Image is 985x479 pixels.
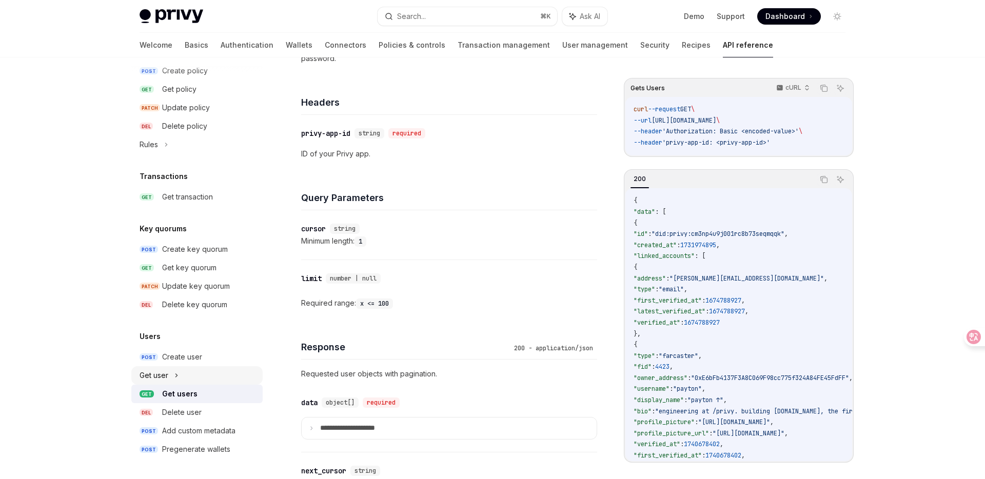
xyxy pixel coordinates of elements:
span: \ [716,116,720,125]
a: GETGet users [131,385,263,403]
button: Copy the contents from the code block [817,173,831,186]
a: Basics [185,33,208,57]
span: \ [799,127,802,135]
span: 1731974895 [680,241,716,249]
span: "payton ↑" [687,396,723,404]
a: Policies & controls [379,33,445,57]
button: cURL [771,79,814,97]
span: POST [140,446,158,453]
span: "data" [634,208,655,216]
p: ID of your Privy app. [301,148,597,160]
span: GET [140,193,154,201]
span: \ [691,105,695,113]
div: Rules [140,138,158,151]
div: Update key quorum [162,280,230,292]
a: Demo [684,11,704,22]
span: : [680,318,684,327]
div: limit [301,273,322,284]
img: light logo [140,9,203,24]
a: Security [640,33,669,57]
span: "verified_at" [634,440,680,448]
a: DELDelete policy [131,117,263,135]
span: , [698,352,702,360]
div: 200 - application/json [510,343,597,353]
div: 200 [631,173,649,185]
a: POSTAdd custom metadata [131,422,263,440]
span: "address" [634,274,666,283]
h4: Headers [301,95,597,109]
span: PATCH [140,104,160,112]
div: Delete key quorum [162,298,227,311]
span: Ask AI [580,11,600,22]
span: { [634,263,637,271]
span: "payton" [673,385,702,393]
span: : [677,241,680,249]
span: string [354,467,376,475]
span: "latest_verified_at" [634,307,705,315]
span: "email" [659,285,684,293]
a: Dashboard [757,8,821,25]
span: 1674788927 [705,296,741,305]
div: Update policy [162,102,210,114]
span: : [ [695,252,705,260]
span: "username" [634,385,669,393]
span: Dashboard [765,11,805,22]
span: --header [634,138,662,147]
span: : [666,274,669,283]
span: : [705,307,709,315]
span: "display_name" [634,396,684,404]
span: , [723,396,727,404]
span: , [784,230,788,238]
span: "[PERSON_NAME][EMAIL_ADDRESS][DOMAIN_NAME]" [669,274,824,283]
span: 4423 [655,363,669,371]
p: Requested user objects with pagination. [301,368,597,380]
span: "first_verified_at" [634,451,702,460]
a: Support [717,11,745,22]
span: POST [140,246,158,253]
a: Welcome [140,33,172,57]
h5: Transactions [140,170,188,183]
span: "created_at" [634,241,677,249]
div: Add custom metadata [162,425,235,437]
a: Recipes [682,33,711,57]
h4: Query Parameters [301,191,597,205]
span: : [655,285,659,293]
span: : [ [655,208,666,216]
span: PATCH [140,283,160,290]
div: Delete policy [162,120,207,132]
span: "owner_address" [634,374,687,382]
a: POSTCreate user [131,348,263,366]
a: PATCHUpdate policy [131,98,263,117]
span: , [849,374,853,382]
div: Get user [140,369,168,382]
span: string [334,225,356,233]
span: "type" [634,352,655,360]
span: , [824,274,828,283]
span: 1740678402 [705,451,741,460]
span: , [720,440,723,448]
span: 1674788927 [684,318,720,327]
div: Search... [397,10,426,23]
a: GETGet policy [131,80,263,98]
span: 1674788927 [709,307,745,315]
a: POSTPregenerate wallets [131,440,263,458]
span: "[URL][DOMAIN_NAME]" [698,418,770,426]
span: : [687,374,691,382]
span: "verified_at" [634,318,680,327]
span: "linked_accounts" [634,252,695,260]
div: Get policy [162,83,196,95]
div: Get users [162,388,198,400]
a: GETGet key quorum [131,258,263,277]
span: 'Authorization: Basic <encoded-value>' [662,127,799,135]
div: Get transaction [162,191,213,203]
span: , [745,307,748,315]
a: Wallets [286,33,312,57]
span: , [716,241,720,249]
span: , [684,285,687,293]
button: Ask AI [834,82,847,95]
div: Create user [162,351,202,363]
span: 1740678402 [684,440,720,448]
span: , [741,296,745,305]
span: : [709,429,713,437]
span: "type" [634,285,655,293]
